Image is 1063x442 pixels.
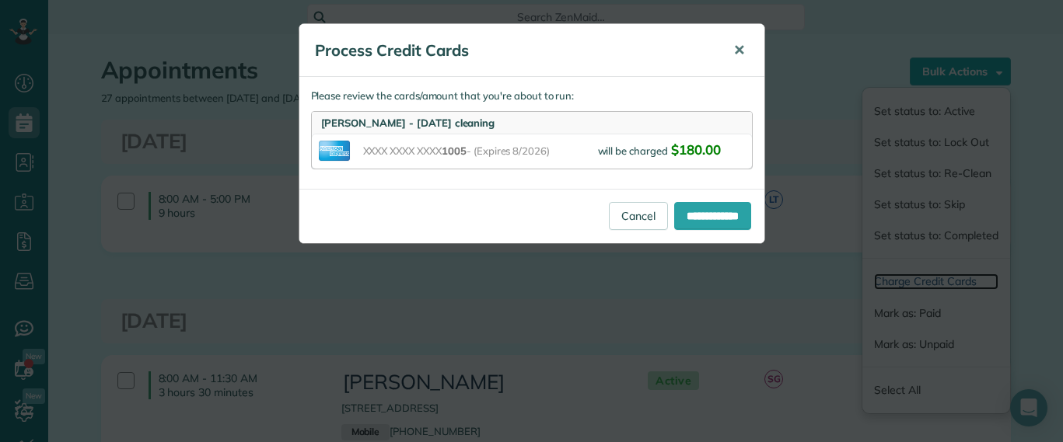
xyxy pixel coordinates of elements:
div: will be charged [598,141,746,162]
h5: Process Credit Cards [315,40,712,61]
div: [PERSON_NAME] - [DATE] cleaning [312,112,752,134]
span: XXXX XXXX XXXX - (Expires 8/2026) [363,144,598,158]
a: Cancel [609,202,668,230]
span: 1005 [442,144,467,157]
span: $180.00 [671,141,721,158]
div: Please review the cards/amount that you're about to run: [299,77,764,189]
span: ✕ [733,41,745,59]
